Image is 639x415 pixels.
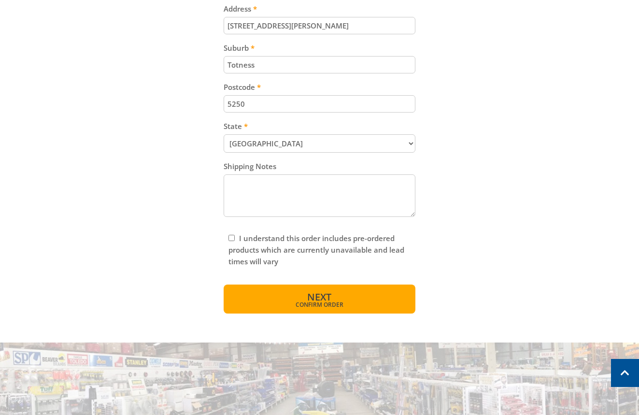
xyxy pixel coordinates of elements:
label: Postcode [224,81,415,93]
input: Please enter your address. [224,17,415,34]
input: Please enter your suburb. [224,56,415,73]
input: Please read and complete. [228,235,235,241]
label: Address [224,3,415,14]
label: Shipping Notes [224,160,415,172]
span: Confirm order [244,302,395,308]
label: Suburb [224,42,415,54]
button: Next Confirm order [224,285,415,314]
select: Please select your state. [224,134,415,153]
span: Next [307,290,331,303]
input: Please enter your postcode. [224,95,415,113]
label: State [224,120,415,132]
label: I understand this order includes pre-ordered products which are currently unavailable and lead ti... [228,233,404,266]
